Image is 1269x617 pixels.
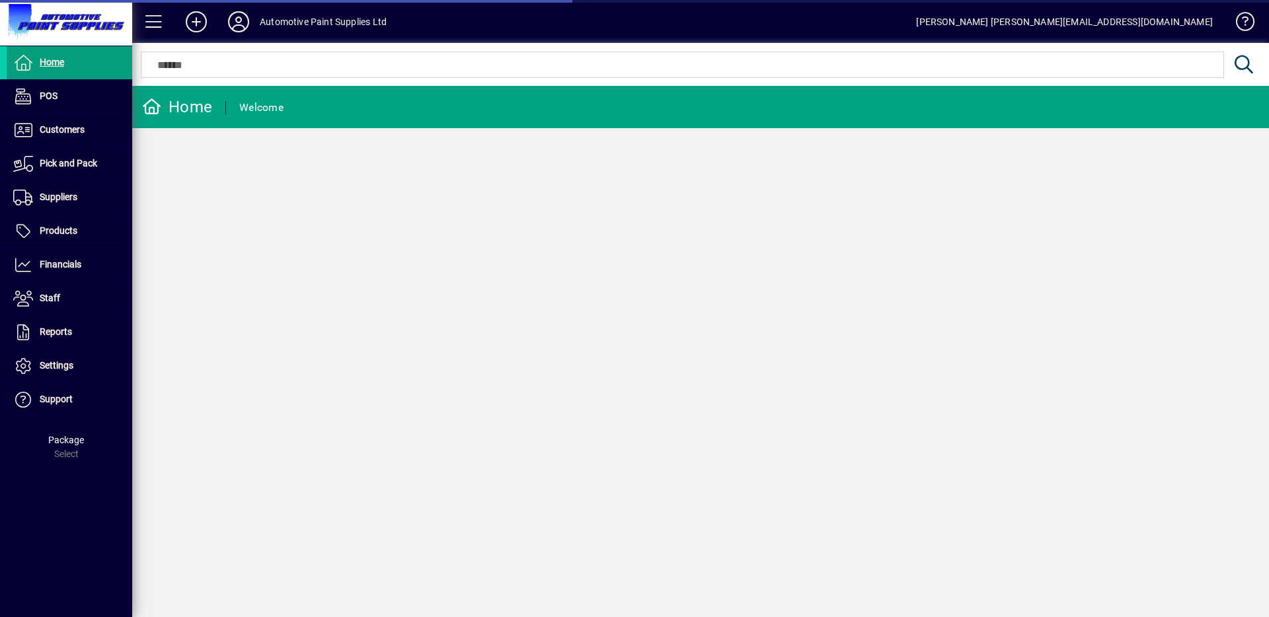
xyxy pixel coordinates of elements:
[175,10,217,34] button: Add
[142,96,212,118] div: Home
[40,293,60,303] span: Staff
[40,124,85,135] span: Customers
[40,225,77,236] span: Products
[7,248,132,281] a: Financials
[40,360,73,371] span: Settings
[7,383,132,416] a: Support
[40,158,97,168] span: Pick and Pack
[40,57,64,67] span: Home
[40,394,73,404] span: Support
[239,97,284,118] div: Welcome
[40,192,77,202] span: Suppliers
[217,10,260,34] button: Profile
[7,147,132,180] a: Pick and Pack
[7,316,132,349] a: Reports
[40,326,72,337] span: Reports
[48,435,84,445] span: Package
[40,91,58,101] span: POS
[7,114,132,147] a: Customers
[260,11,387,32] div: Automotive Paint Supplies Ltd
[916,11,1213,32] div: [PERSON_NAME] [PERSON_NAME][EMAIL_ADDRESS][DOMAIN_NAME]
[40,259,81,270] span: Financials
[7,349,132,382] a: Settings
[7,215,132,248] a: Products
[1226,3,1252,46] a: Knowledge Base
[7,181,132,214] a: Suppliers
[7,282,132,315] a: Staff
[7,80,132,113] a: POS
